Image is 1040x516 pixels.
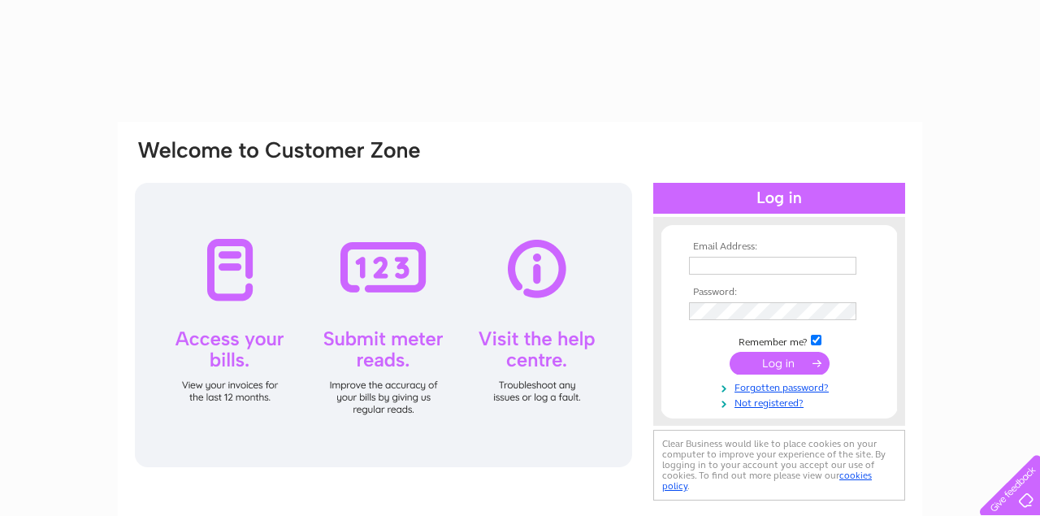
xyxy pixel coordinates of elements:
[689,394,873,410] a: Not registered?
[689,379,873,394] a: Forgotten password?
[685,332,873,349] td: Remember me?
[685,287,873,298] th: Password:
[685,241,873,253] th: Email Address:
[653,430,905,501] div: Clear Business would like to place cookies on your computer to improve your experience of the sit...
[730,352,830,375] input: Submit
[662,470,872,492] a: cookies policy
